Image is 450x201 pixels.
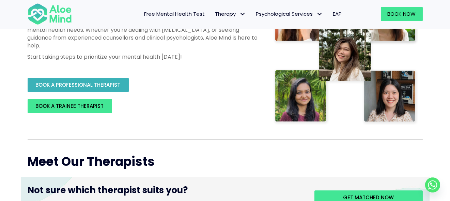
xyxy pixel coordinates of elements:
[81,7,347,21] nav: Menu
[139,7,210,21] a: Free Mental Health Test
[28,99,112,113] a: BOOK A TRAINEE THERAPIST
[328,7,347,21] a: EAP
[28,53,259,61] p: Start taking steps to prioritize your mental health [DATE]!
[315,9,325,19] span: Psychological Services: submenu
[28,153,155,170] span: Meet Our Therapists
[425,177,440,192] a: Whatsapp
[251,7,328,21] a: Psychological ServicesPsychological Services: submenu
[215,10,246,17] span: Therapy
[36,81,121,88] span: BOOK A PROFESSIONAL THERAPIST
[381,7,423,21] a: Book Now
[28,18,259,49] p: Discover professional therapy and counselling services tailored to support your mental health nee...
[388,10,416,17] span: Book Now
[144,10,205,17] span: Free Mental Health Test
[238,9,248,19] span: Therapy: submenu
[256,10,323,17] span: Psychological Services
[28,184,304,200] h3: Not sure which therapist suits you?
[28,78,129,92] a: BOOK A PROFESSIONAL THERAPIST
[343,194,394,201] span: Get matched now
[28,3,72,25] img: Aloe mind Logo
[36,102,104,110] span: BOOK A TRAINEE THERAPIST
[210,7,251,21] a: TherapyTherapy: submenu
[333,10,342,17] span: EAP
